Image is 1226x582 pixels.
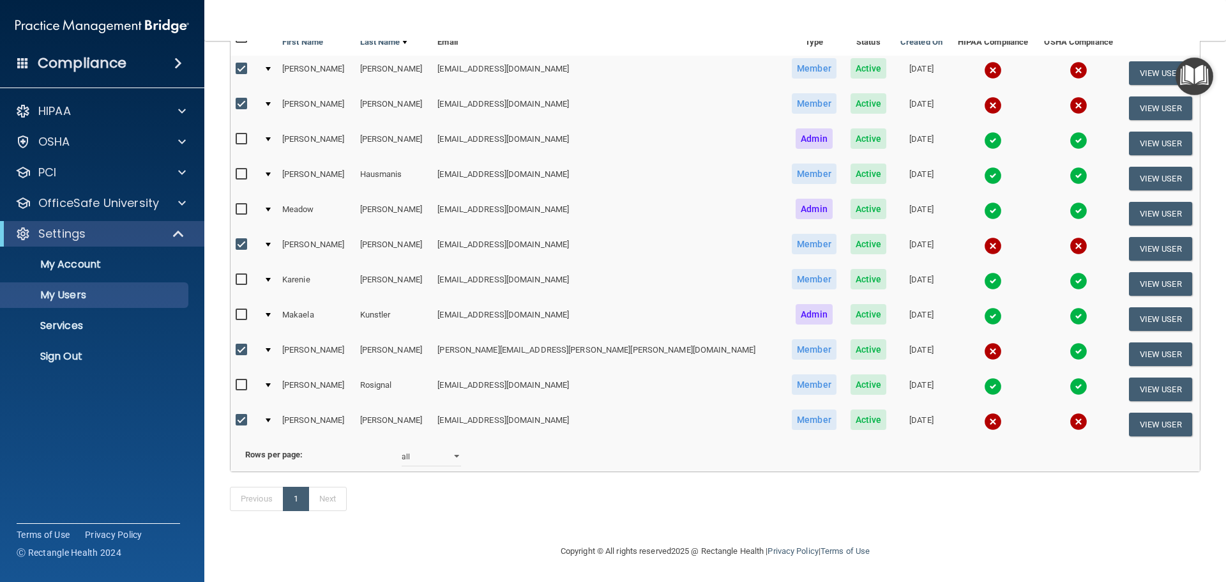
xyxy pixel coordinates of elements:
span: Active [851,269,887,289]
a: Next [308,487,347,511]
h4: Compliance [38,54,126,72]
td: [EMAIL_ADDRESS][DOMAIN_NAME] [432,407,785,441]
td: [EMAIL_ADDRESS][DOMAIN_NAME] [432,266,785,302]
span: Active [851,304,887,325]
img: tick.e7d51cea.svg [1070,378,1087,395]
span: Active [851,164,887,184]
span: Admin [796,304,833,325]
td: [DATE] [893,337,950,372]
button: View User [1129,378,1192,401]
td: [DATE] [893,161,950,196]
img: tick.e7d51cea.svg [1070,307,1087,325]
td: [EMAIL_ADDRESS][DOMAIN_NAME] [432,372,785,407]
span: Member [792,339,836,360]
button: View User [1129,342,1192,366]
td: [PERSON_NAME] [355,337,433,372]
button: View User [1129,202,1192,226]
td: [PERSON_NAME] [355,56,433,91]
td: [DATE] [893,196,950,231]
a: HIPAA [15,103,186,119]
td: [EMAIL_ADDRESS][DOMAIN_NAME] [432,196,785,231]
img: cross.ca9f0e7f.svg [984,413,1002,431]
td: [EMAIL_ADDRESS][DOMAIN_NAME] [432,302,785,337]
span: Admin [796,199,833,219]
td: Rosignal [355,372,433,407]
span: Active [851,374,887,395]
span: Member [792,93,836,114]
button: View User [1129,272,1192,296]
button: View User [1129,413,1192,436]
span: Active [851,234,887,254]
td: [DATE] [893,372,950,407]
span: Active [851,199,887,219]
a: PCI [15,165,186,180]
img: tick.e7d51cea.svg [1070,272,1087,290]
td: [PERSON_NAME] [277,337,355,372]
span: Admin [796,128,833,149]
td: [DATE] [893,231,950,266]
a: OfficeSafe University [15,195,186,211]
p: Settings [38,226,86,241]
td: [PERSON_NAME] [277,56,355,91]
img: tick.e7d51cea.svg [984,378,1002,395]
a: Previous [230,487,284,511]
span: Active [851,339,887,360]
td: [PERSON_NAME] [355,407,433,441]
b: Rows per page: [245,450,303,459]
button: View User [1129,167,1192,190]
td: [PERSON_NAME] [355,126,433,161]
img: tick.e7d51cea.svg [1070,342,1087,360]
td: [DATE] [893,91,950,126]
img: cross.ca9f0e7f.svg [1070,413,1087,431]
span: Active [851,58,887,79]
p: PCI [38,165,56,180]
a: Privacy Policy [85,528,142,541]
td: [PERSON_NAME] [355,231,433,266]
td: [DATE] [893,56,950,91]
button: View User [1129,237,1192,261]
p: Sign Out [8,350,183,363]
p: My Account [8,258,183,271]
td: [PERSON_NAME] [277,161,355,196]
span: Member [792,269,836,289]
td: [EMAIL_ADDRESS][DOMAIN_NAME] [432,56,785,91]
td: [PERSON_NAME] [355,196,433,231]
span: Member [792,58,836,79]
td: Meadow [277,196,355,231]
td: [DATE] [893,126,950,161]
td: [PERSON_NAME] [277,91,355,126]
span: Member [792,234,836,254]
a: OSHA [15,134,186,149]
button: View User [1129,96,1192,120]
td: [PERSON_NAME][EMAIL_ADDRESS][PERSON_NAME][PERSON_NAME][DOMAIN_NAME] [432,337,785,372]
button: View User [1129,307,1192,331]
a: Last Name [360,34,407,50]
span: Member [792,410,836,430]
td: [EMAIL_ADDRESS][DOMAIN_NAME] [432,91,785,126]
a: Terms of Use [17,528,70,541]
td: [DATE] [893,302,950,337]
td: [PERSON_NAME] [277,126,355,161]
a: Terms of Use [821,546,870,556]
p: HIPAA [38,103,71,119]
span: Active [851,128,887,149]
td: [PERSON_NAME] [277,372,355,407]
td: Hausmanis [355,161,433,196]
span: Member [792,164,836,184]
a: Created On [900,34,942,50]
p: Services [8,319,183,332]
img: tick.e7d51cea.svg [984,167,1002,185]
p: OfficeSafe University [38,195,159,211]
span: Active [851,93,887,114]
img: cross.ca9f0e7f.svg [984,342,1002,360]
td: [PERSON_NAME] [355,91,433,126]
span: Ⓒ Rectangle Health 2024 [17,546,121,559]
a: 1 [283,487,309,511]
img: tick.e7d51cea.svg [984,272,1002,290]
span: Member [792,374,836,395]
img: tick.e7d51cea.svg [984,132,1002,149]
img: tick.e7d51cea.svg [1070,202,1087,220]
img: tick.e7d51cea.svg [1070,167,1087,185]
td: Karenie [277,266,355,302]
p: My Users [8,289,183,302]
